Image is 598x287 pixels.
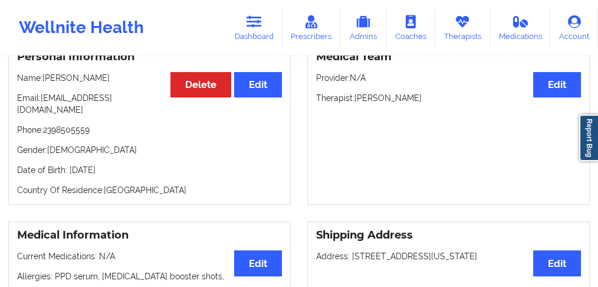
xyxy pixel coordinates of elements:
p: Country Of Residence: [GEOGRAPHIC_DATA] [17,184,282,196]
p: Current Medications: N/A [17,250,282,262]
button: Edit [533,250,581,276]
a: Dashboard [226,8,282,47]
button: Delete [170,72,231,97]
button: Edit [234,250,282,276]
h3: Personal Information [17,50,282,64]
p: Email: [EMAIL_ADDRESS][DOMAIN_NAME] [17,92,282,116]
a: Medications [490,8,551,47]
p: Name: [PERSON_NAME] [17,72,282,84]
p: Address: [STREET_ADDRESS][US_STATE] [316,250,581,262]
a: Report Bug [579,115,598,161]
p: Therapist: [PERSON_NAME] [316,92,581,104]
a: Account [550,8,598,47]
button: Edit [533,72,581,97]
h3: Medical Information [17,229,282,242]
p: Date of Birth: [DATE] [17,164,282,176]
a: Therapists [435,8,490,47]
h3: Medical Team [316,50,581,64]
a: Admins [340,8,386,47]
a: Prescribers [282,8,341,47]
p: Gender: [DEMOGRAPHIC_DATA] [17,144,282,156]
p: Provider: N/A [316,72,581,84]
p: Phone: 2398505559 [17,124,282,136]
p: Allergies: PPD serum, [MEDICAL_DATA] booster shots, [17,270,282,282]
button: Edit [234,72,282,97]
a: Coaches [386,8,435,47]
h3: Shipping Address [316,229,581,242]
